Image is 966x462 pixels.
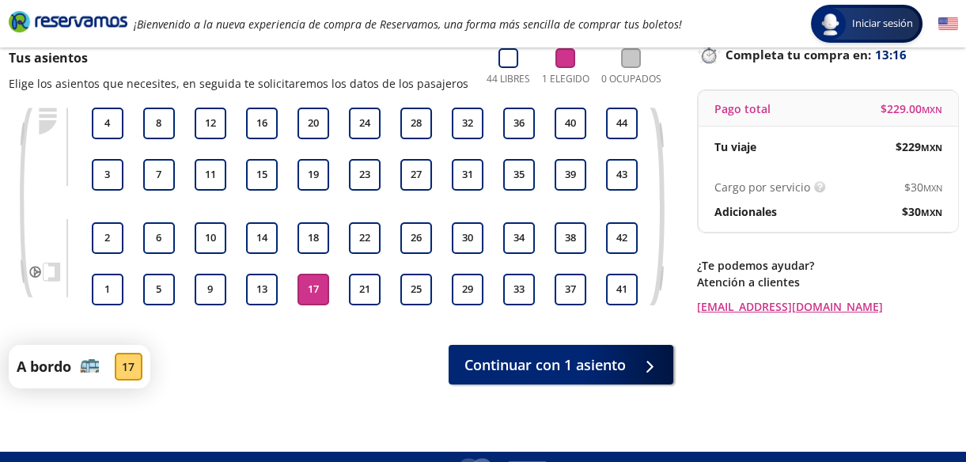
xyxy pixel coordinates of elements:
button: 42 [606,222,638,254]
button: 26 [400,222,432,254]
p: Cargo por servicio [714,179,810,195]
small: MXN [921,206,942,218]
button: 36 [503,108,535,139]
button: 6 [143,222,175,254]
button: 3 [92,159,123,191]
button: 25 [400,274,432,305]
span: $ 30 [902,203,942,220]
p: 0 Ocupados [601,72,661,86]
button: 33 [503,274,535,305]
button: 13 [246,274,278,305]
button: 10 [195,222,226,254]
button: 11 [195,159,226,191]
small: MXN [921,142,942,153]
button: 9 [195,274,226,305]
button: 29 [452,274,483,305]
button: 17 [297,274,329,305]
button: 8 [143,108,175,139]
button: 19 [297,159,329,191]
span: $ 229 [896,138,942,155]
a: Brand Logo [9,9,127,38]
button: 22 [349,222,381,254]
p: ¿Te podemos ayudar? [697,257,958,274]
button: 40 [555,108,586,139]
button: 7 [143,159,175,191]
p: Elige los asientos que necesites, en seguida te solicitaremos los datos de los pasajeros [9,75,468,92]
p: Tu viaje [714,138,756,155]
button: 44 [606,108,638,139]
button: 35 [503,159,535,191]
em: ¡Bienvenido a la nueva experiencia de compra de Reservamos, una forma más sencilla de comprar tus... [134,17,682,32]
button: 18 [297,222,329,254]
button: 21 [349,274,381,305]
button: 32 [452,108,483,139]
button: 31 [452,159,483,191]
i: Brand Logo [9,9,127,33]
button: 16 [246,108,278,139]
p: 44 Libres [487,72,530,86]
button: 39 [555,159,586,191]
button: 34 [503,222,535,254]
p: Tus asientos [9,48,468,67]
p: Atención a clientes [697,274,958,290]
button: 28 [400,108,432,139]
span: $ 30 [904,179,942,195]
button: 14 [246,222,278,254]
button: 5 [143,274,175,305]
button: 2 [92,222,123,254]
button: 23 [349,159,381,191]
button: 30 [452,222,483,254]
a: [EMAIL_ADDRESS][DOMAIN_NAME] [697,298,958,315]
p: A bordo [17,356,71,377]
button: 37 [555,274,586,305]
span: Continuar con 1 asiento [464,354,626,376]
button: 43 [606,159,638,191]
button: 24 [349,108,381,139]
button: 27 [400,159,432,191]
button: 38 [555,222,586,254]
button: 20 [297,108,329,139]
button: 41 [606,274,638,305]
button: 1 [92,274,123,305]
p: 1 Elegido [542,72,589,86]
span: $ 229.00 [881,100,942,117]
small: MXN [923,182,942,194]
small: MXN [922,104,942,116]
button: 15 [246,159,278,191]
button: English [938,14,958,34]
p: Adicionales [714,203,777,220]
p: Pago total [714,100,771,117]
span: Iniciar sesión [846,16,919,32]
div: 17 [115,353,142,381]
span: 13:16 [875,46,907,64]
button: Continuar con 1 asiento [449,345,673,384]
button: 4 [92,108,123,139]
p: Completa tu compra en : [697,44,958,66]
button: 12 [195,108,226,139]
